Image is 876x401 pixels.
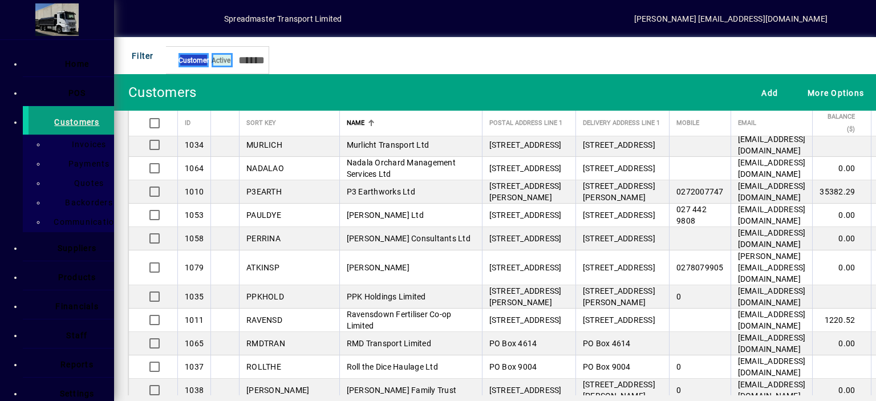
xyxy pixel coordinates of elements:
[583,380,655,400] span: [STREET_ADDRESS][PERSON_NAME]
[489,263,562,272] span: [STREET_ADDRESS]
[738,181,806,202] span: [EMAIL_ADDRESS][DOMAIN_NAME]
[246,210,281,220] span: PAULDYE
[347,263,409,272] span: [PERSON_NAME]
[738,158,806,179] span: [EMAIL_ADDRESS][DOMAIN_NAME]
[347,187,415,196] span: P3 Earthworks Ltd
[676,292,681,301] span: 0
[347,386,457,395] span: [PERSON_NAME] Family Trust
[738,286,806,307] span: [EMAIL_ADDRESS][DOMAIN_NAME]
[246,140,282,149] span: MURLICH
[812,332,871,355] td: 0.00
[583,234,655,243] span: [STREET_ADDRESS]
[839,2,862,39] a: Knowledge Base
[347,117,364,129] span: Name
[246,386,309,395] span: [PERSON_NAME]
[58,198,113,207] span: Backorders
[51,135,114,154] a: Invoices
[756,83,778,102] span: Add
[212,53,233,67] mat-chip: Activation Status: Active
[246,234,281,243] span: PERRINA
[347,292,426,301] span: PPK Holdings Limited
[489,339,537,348] span: PO Box 4614
[185,210,204,220] span: 1053
[246,164,284,173] span: NADALAO
[738,117,806,129] div: Email
[489,386,562,395] span: [STREET_ADDRESS]
[489,234,562,243] span: [STREET_ADDRESS]
[812,204,871,227] td: 0.00
[51,212,114,232] a: Communications
[47,217,124,226] span: Communications
[23,106,114,135] a: Customers
[29,319,114,348] a: Staff
[812,309,871,332] td: 1220.52
[66,331,87,340] span: Staff
[489,164,562,173] span: [STREET_ADDRESS]
[676,386,681,395] span: 0
[347,117,475,129] div: Name
[489,181,562,202] span: [STREET_ADDRESS][PERSON_NAME]
[489,140,562,149] span: [STREET_ADDRESS]
[185,140,204,149] span: 1034
[246,315,282,325] span: RAVENSD
[179,54,209,67] span: Customer
[799,82,867,103] button: More Options
[29,349,114,377] a: Reports
[185,386,204,395] span: 1038
[62,159,110,168] span: Payments
[583,315,655,325] span: [STREET_ADDRESS]
[246,362,281,371] span: ROLLTHE
[68,88,86,98] span: POS
[583,286,655,307] span: [STREET_ADDRESS][PERSON_NAME]
[185,315,204,325] span: 1011
[58,273,96,282] span: Products
[29,48,114,76] a: Home
[676,117,699,129] span: Mobile
[185,263,204,272] span: 1079
[676,117,724,129] div: Mobile
[246,292,284,301] span: PPKHOLD
[489,315,562,325] span: [STREET_ADDRESS]
[738,205,806,225] span: [EMAIL_ADDRESS][DOMAIN_NAME]
[347,234,471,243] span: [PERSON_NAME] Consultants Ltd
[126,46,154,65] span: Filter
[812,250,871,285] td: 0.00
[489,286,562,307] span: [STREET_ADDRESS][PERSON_NAME]
[738,117,756,129] span: Email
[55,302,99,311] span: Financials
[812,180,871,204] td: 35382.29
[634,10,828,28] div: [PERSON_NAME] [EMAIL_ADDRESS][DOMAIN_NAME]
[246,339,285,348] span: RMDTRAN
[738,380,806,400] span: [EMAIL_ADDRESS][DOMAIN_NAME]
[188,9,224,29] button: Profile
[489,210,562,220] span: [STREET_ADDRESS]
[60,389,95,398] span: Settings
[185,117,190,129] span: ID
[58,244,96,253] span: Suppliers
[185,234,204,243] span: 1058
[54,118,99,127] span: Customers
[583,362,631,371] span: PO Box 9004
[820,111,855,136] span: Balance ($)
[29,261,114,290] a: Products
[246,117,276,129] span: Sort Key
[123,83,196,102] div: Customers
[347,310,452,330] span: Ravensdown Fertiliser Co-op Limited
[738,252,806,283] span: [PERSON_NAME][EMAIL_ADDRESS][DOMAIN_NAME]
[123,46,157,66] button: Filter
[347,362,438,371] span: Roll the Dice Haulage Ltd
[676,205,707,225] span: 027 442 9808
[224,10,342,28] div: Spreadmaster Transport Limited
[185,187,204,196] span: 1010
[753,82,781,103] button: Add
[812,227,871,250] td: 0.00
[185,292,204,301] span: 1035
[185,164,204,173] span: 1064
[489,362,537,371] span: PO Box 9004
[676,362,681,371] span: 0
[583,140,655,149] span: [STREET_ADDRESS]
[676,187,724,196] span: 0272007747
[51,173,114,193] a: Quotes
[185,362,204,371] span: 1037
[583,117,660,129] span: Delivery Address Line 1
